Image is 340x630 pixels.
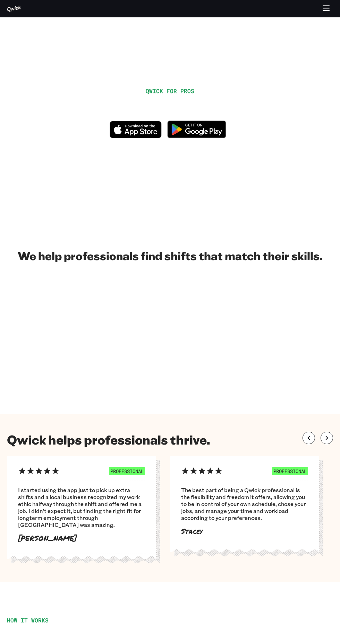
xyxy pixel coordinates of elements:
[16,98,324,114] h1: WORK IN HOSPITALITY, WHENEVER YOU WANT.
[7,617,170,624] div: HOW IT WORKS
[181,527,308,536] p: Stacey
[18,487,145,528] span: I started using the app just to pick up extra shifts and a local business recognized my work ethi...
[18,534,145,542] p: [PERSON_NAME]
[7,432,210,447] h1: Qwick helps professionals thrive.
[7,249,333,263] h2: We help professionals find shifts that match their skills.
[181,487,308,521] span: The best part of being a Qwick professional is the flexibility and freedom it offers, allowing yo...
[146,87,194,94] span: QWICK FOR PROS
[272,467,308,475] span: PROFESSIONAL
[110,132,162,140] a: Download on the App Store
[109,467,145,475] span: PROFESSIONAL
[163,116,230,142] img: Get it on Google Play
